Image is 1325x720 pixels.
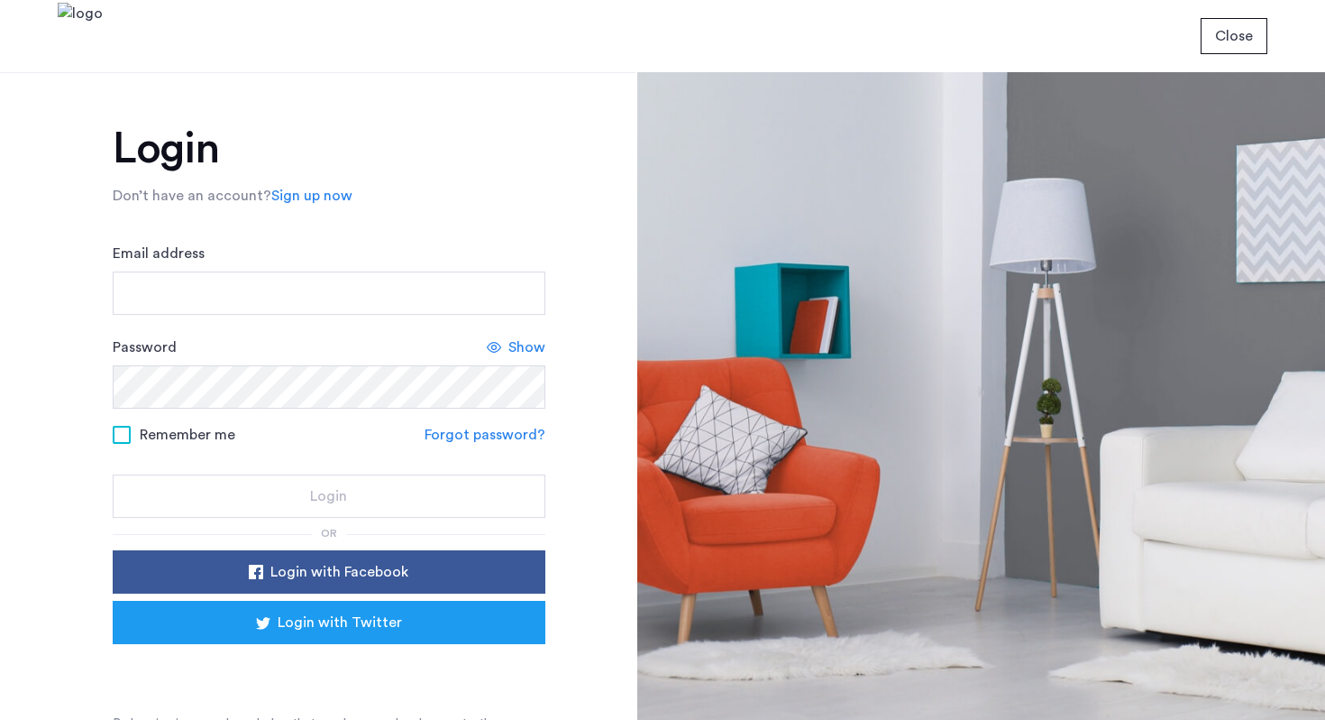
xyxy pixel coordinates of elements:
[1201,18,1267,54] button: button
[113,189,271,203] span: Don’t have an account?
[113,475,545,518] button: button
[113,127,545,171] h1: Login
[271,185,352,207] a: Sign up now
[113,601,545,644] button: button
[321,528,337,539] span: or
[278,612,402,633] span: Login with Twitter
[508,337,545,358] span: Show
[140,424,235,446] span: Remember me
[270,561,408,583] span: Login with Facebook
[425,424,545,446] a: Forgot password?
[310,485,347,507] span: Login
[58,3,103,70] img: logo
[113,337,177,358] label: Password
[113,550,545,594] button: button
[113,243,205,264] label: Email address
[1215,25,1253,47] span: Close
